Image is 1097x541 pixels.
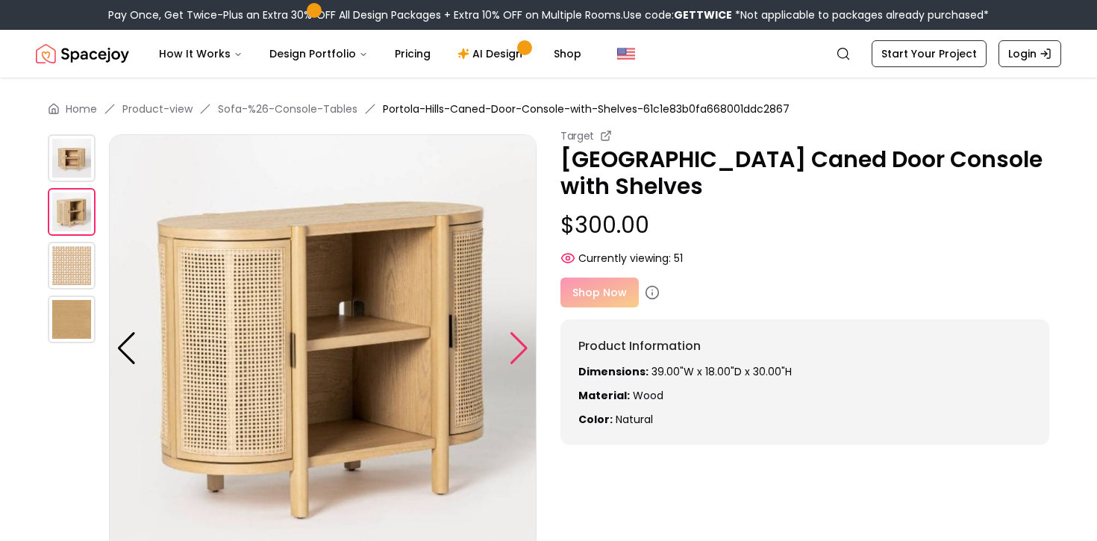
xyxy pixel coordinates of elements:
[617,45,635,63] img: United States
[578,251,671,266] span: Currently viewing:
[66,101,97,116] a: Home
[147,39,254,69] button: How It Works
[732,7,989,22] span: *Not applicable to packages already purchased*
[578,412,613,427] strong: Color:
[998,40,1061,67] a: Login
[48,295,96,343] img: https://storage.googleapis.com/spacejoy-main/assets/61c1e83b0fa668001ddc2867/product_2_8l0ehob1oll8
[36,39,129,69] a: Spacejoy
[560,146,1049,200] p: [GEOGRAPHIC_DATA] Caned Door Console with Shelves
[616,412,653,427] span: natural
[560,212,1049,239] p: $300.00
[674,251,683,266] span: 51
[48,101,1049,116] nav: breadcrumb
[578,364,648,379] strong: Dimensions:
[36,30,1061,78] nav: Global
[122,101,193,116] a: Product-view
[48,134,96,182] img: https://storage.googleapis.com/spacejoy-main/assets/61c1e83b0fa668001ddc2867/product_1_3d1n5gkoo922
[257,39,380,69] button: Design Portfolio
[218,101,357,116] a: Sofa-%26-Console-Tables
[542,39,593,69] a: Shop
[36,39,129,69] img: Spacejoy Logo
[560,128,594,143] small: Target
[674,7,732,22] b: GETTWICE
[578,388,630,403] strong: Material:
[623,7,732,22] span: Use code:
[48,242,96,290] img: https://storage.googleapis.com/spacejoy-main/assets/61c1e83b0fa668001ddc2867/product_1_6cmp76nkan63
[633,388,663,403] span: Wood
[383,39,443,69] a: Pricing
[147,39,593,69] nav: Main
[108,7,989,22] div: Pay Once, Get Twice-Plus an Extra 30% OFF All Design Packages + Extra 10% OFF on Multiple Rooms.
[578,364,1031,379] p: 39.00"W x 18.00"D x 30.00"H
[48,188,96,236] img: https://storage.googleapis.com/spacejoy-main/assets/61c1e83b0fa668001ddc2867/product_0_jn7n647m9ak
[872,40,987,67] a: Start Your Project
[383,101,790,116] span: Portola-Hills-Caned-Door-Console-with-Shelves-61c1e83b0fa668001ddc2867
[578,337,1031,355] h6: Product Information
[446,39,539,69] a: AI Design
